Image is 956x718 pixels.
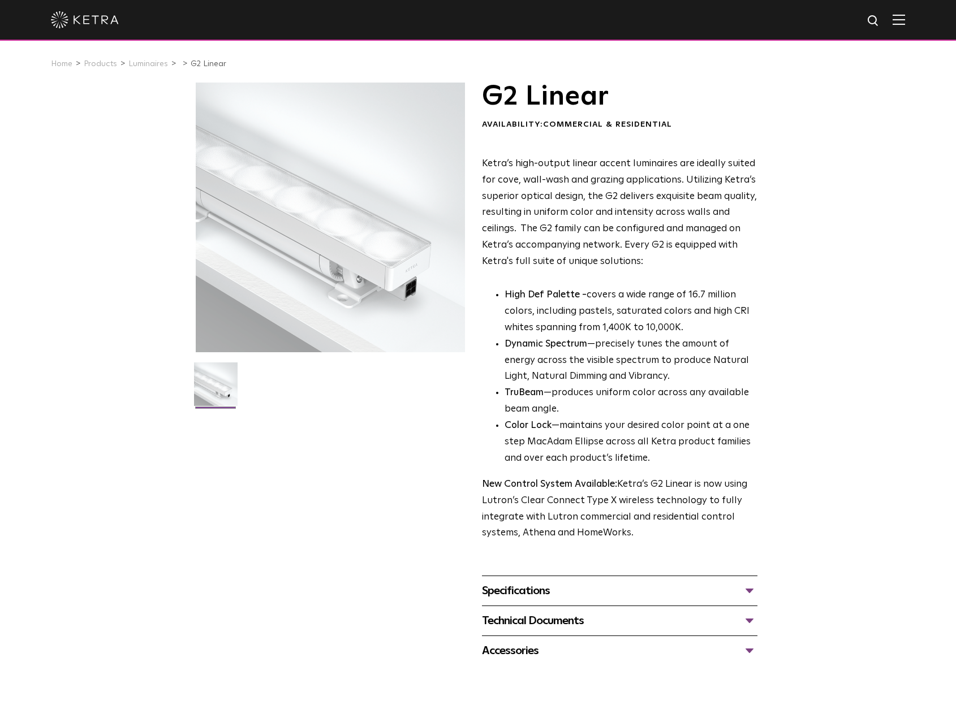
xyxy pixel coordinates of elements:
strong: New Control System Available: [482,479,617,489]
p: covers a wide range of 16.7 million colors, including pastels, saturated colors and high CRI whit... [505,287,757,336]
img: G2-Linear-2021-Web-Square [194,362,238,414]
img: search icon [867,14,881,28]
a: G2 Linear [191,60,226,68]
img: Hamburger%20Nav.svg [893,14,905,25]
div: Accessories [482,642,757,660]
a: Products [84,60,117,68]
h1: G2 Linear [482,83,757,111]
span: Commercial & Residential [543,120,672,128]
strong: Color Lock [505,421,552,430]
li: —precisely tunes the amount of energy across the visible spectrum to produce Natural Light, Natur... [505,336,757,386]
div: Technical Documents [482,612,757,630]
a: Luminaires [128,60,168,68]
strong: High Def Palette - [505,290,587,300]
img: ketra-logo-2019-white [51,11,119,28]
li: —produces uniform color across any available beam angle. [505,385,757,418]
strong: Dynamic Spectrum [505,339,587,349]
div: Availability: [482,119,757,131]
a: Home [51,60,72,68]
strong: TruBeam [505,388,544,397]
p: Ketra’s G2 Linear is now using Lutron’s Clear Connect Type X wireless technology to fully integra... [482,477,757,542]
p: Ketra’s high-output linear accent luminaires are ideally suited for cove, wall-wash and grazing a... [482,156,757,270]
div: Specifications [482,582,757,600]
li: —maintains your desired color point at a one step MacAdam Ellipse across all Ketra product famili... [505,418,757,467]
